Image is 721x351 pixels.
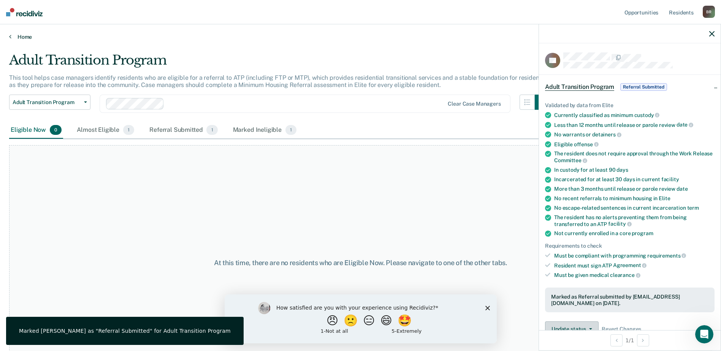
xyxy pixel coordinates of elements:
[545,243,715,249] div: Requirements to check
[545,102,715,109] div: Validated by data from Elite
[13,99,81,106] span: Adult Transition Program
[554,141,715,148] div: Eligible
[50,125,62,135] span: 0
[695,325,713,343] iframe: Intercom live chat
[9,52,550,74] div: Adult Transition Program
[539,330,721,350] div: 1 / 1
[9,122,63,139] div: Eligible Now
[554,195,715,202] div: No recent referrals to minimum housing in
[661,176,679,182] span: facility
[554,131,715,138] div: No warrants or
[231,122,298,139] div: Marked Ineligible
[592,131,621,138] span: detainers
[554,157,587,163] span: Committee
[677,186,688,192] span: date
[554,167,715,173] div: In custody for at least 90
[554,150,715,163] div: The resident does not require approval through the Work Release
[616,167,628,173] span: days
[620,83,667,91] span: Referral Submitted
[285,125,296,135] span: 1
[225,294,497,343] iframe: Survey by Kim from Recidiviz
[554,186,715,192] div: More than 3 months until release or parole review
[610,334,623,346] button: Previous Opportunity
[448,101,501,107] div: Clear case managers
[545,321,599,337] button: Update status
[9,33,712,40] a: Home
[148,122,219,139] div: Referral Submitted
[554,122,715,128] div: Less than 12 months until release or parole review
[185,259,536,267] div: At this time, there are no residents who are Eligible Now. Please navigate to one of the other tabs.
[554,272,715,278] div: Must be given medical
[554,214,715,227] div: The resident has no alerts preventing them from being transferred to an ATP
[647,253,686,259] span: requirements
[608,221,632,227] span: facility
[545,83,614,91] span: Adult Transition Program
[75,122,136,139] div: Almost Eligible
[554,176,715,183] div: Incarcerated for at least 30 days in current
[687,205,699,211] span: term
[9,74,544,89] p: This tool helps case managers identify residents who are eligible for a referral to ATP (includin...
[554,252,715,259] div: Must be compliant with programming
[677,122,693,128] span: date
[610,272,640,278] span: clearance
[632,230,653,236] span: program
[6,8,43,16] img: Recidiviz
[554,262,715,269] div: Resident must sign ATP
[539,75,721,99] div: Adult Transition ProgramReferral Submitted
[602,326,641,332] span: Revert Changes
[637,334,649,346] button: Next Opportunity
[574,141,599,147] span: offense
[554,112,715,119] div: Currently classified as minimum
[554,230,715,237] div: Not currently enrolled in a core
[613,262,647,268] span: Agreement
[206,125,217,135] span: 1
[554,205,715,211] div: No escape-related sentences in current incarceration
[703,6,715,18] div: B R
[551,294,708,307] div: Marked as Referral submitted by [EMAIL_ADDRESS][DOMAIN_NAME] on [DATE].
[123,125,134,135] span: 1
[19,327,231,334] div: Marked [PERSON_NAME] as "Referral Submitted" for Adult Transition Program
[659,195,670,201] span: Elite
[634,112,660,118] span: custody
